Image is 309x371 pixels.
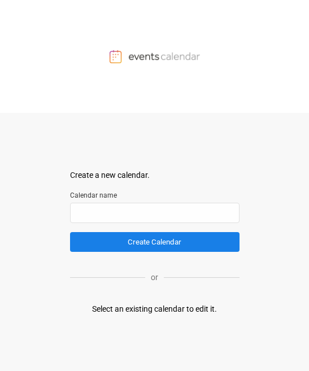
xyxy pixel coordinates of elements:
[70,169,240,181] div: Create a new calendar.
[92,303,217,315] div: Select an existing calendar to edit it.
[145,272,164,283] p: or
[70,232,240,252] button: Create Calendar
[110,50,200,63] img: Events Calendar
[70,190,240,200] label: Calendar name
